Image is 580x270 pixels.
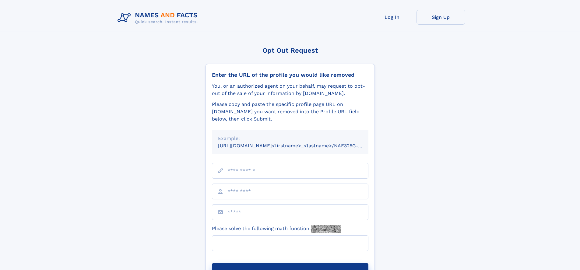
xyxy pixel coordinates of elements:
[368,10,417,25] a: Log In
[218,143,380,149] small: [URL][DOMAIN_NAME]<firstname>_<lastname>/NAF325G-xxxxxxxx
[212,101,368,123] div: Please copy and paste the specific profile page URL on [DOMAIN_NAME] you want removed into the Pr...
[417,10,465,25] a: Sign Up
[212,72,368,78] div: Enter the URL of the profile you would like removed
[212,225,341,233] label: Please solve the following math function:
[218,135,362,142] div: Example:
[115,10,203,26] img: Logo Names and Facts
[206,47,375,54] div: Opt Out Request
[212,82,368,97] div: You, or an authorized agent on your behalf, may request to opt-out of the sale of your informatio...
